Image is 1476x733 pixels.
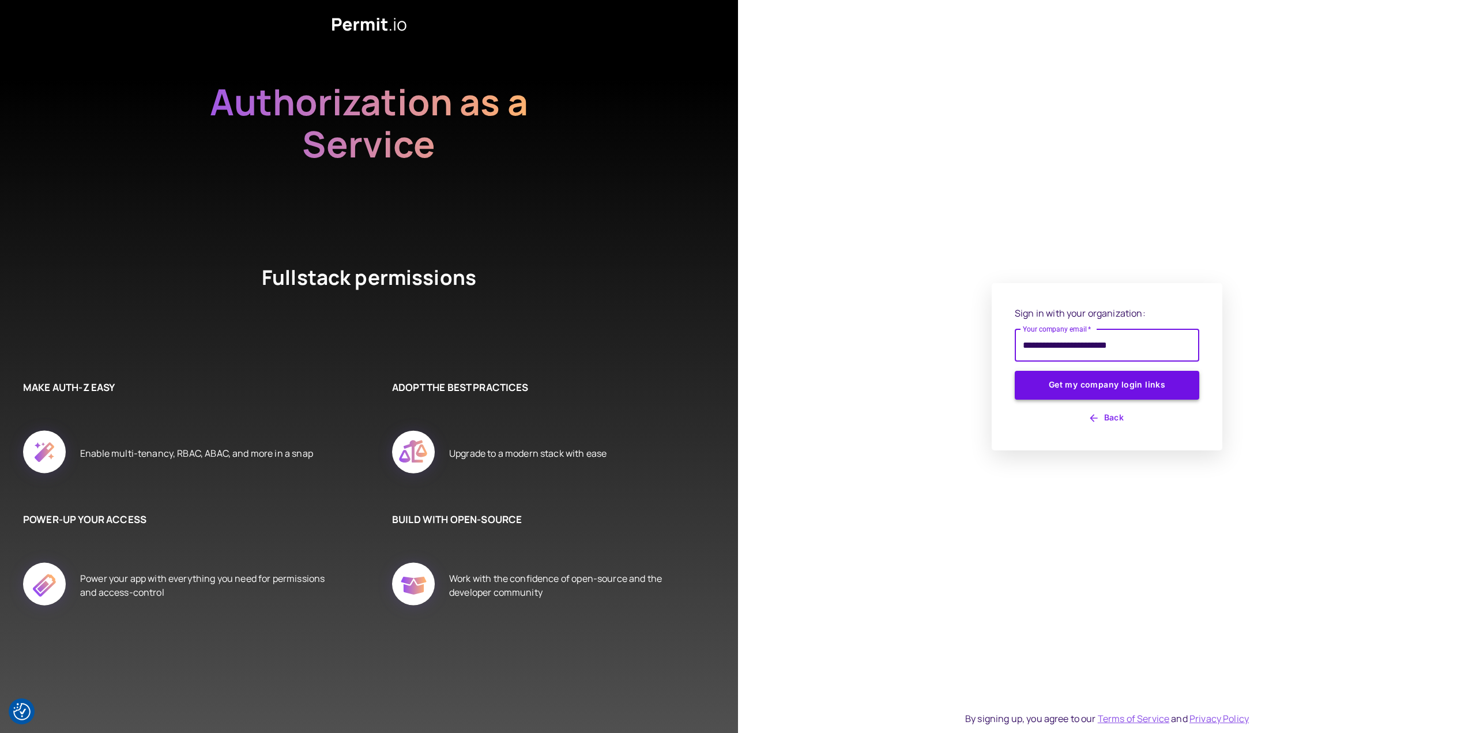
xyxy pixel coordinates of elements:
[1015,409,1199,427] button: Back
[13,703,31,720] img: Revisit consent button
[23,512,334,527] h6: POWER-UP YOUR ACCESS
[392,380,703,395] h6: ADOPT THE BEST PRACTICES
[173,81,565,207] h2: Authorization as a Service
[80,550,334,621] div: Power your app with everything you need for permissions and access-control
[449,418,607,489] div: Upgrade to a modern stack with ease
[1015,371,1199,400] button: Get my company login links
[13,703,31,720] button: Consent Preferences
[965,712,1249,726] div: By signing up, you agree to our and
[1098,712,1169,725] a: Terms of Service
[80,418,313,489] div: Enable multi-tenancy, RBAC, ABAC, and more in a snap
[1023,324,1091,334] label: Your company email
[449,550,703,621] div: Work with the confidence of open-source and the developer community
[219,264,519,334] h4: Fullstack permissions
[1015,306,1199,320] p: Sign in with your organization:
[1189,712,1249,725] a: Privacy Policy
[23,380,334,395] h6: MAKE AUTH-Z EASY
[392,512,703,527] h6: BUILD WITH OPEN-SOURCE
